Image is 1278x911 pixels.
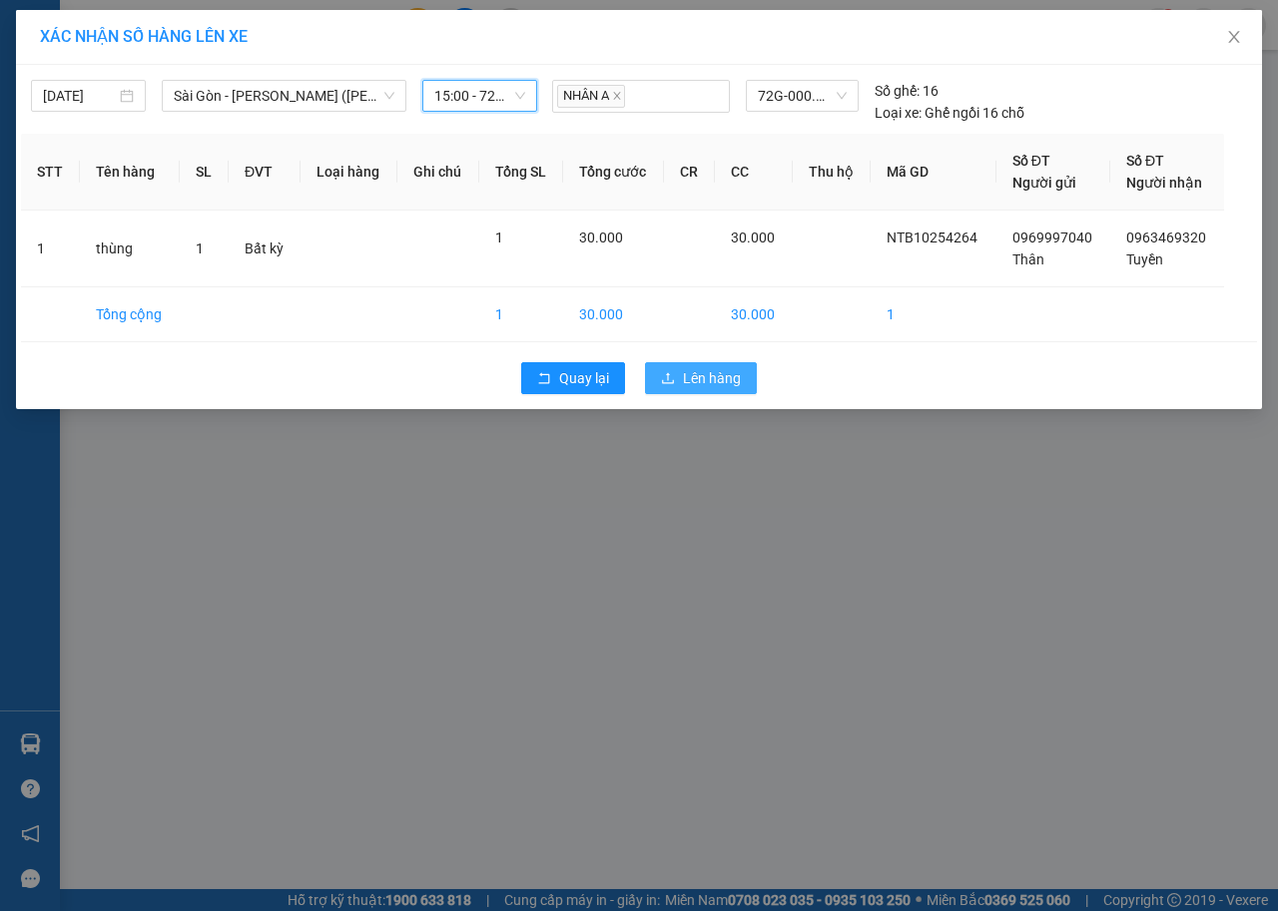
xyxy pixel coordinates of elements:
th: CR [664,134,715,211]
span: Người nhận [1126,175,1202,191]
th: Tổng cước [563,134,664,211]
span: Tuyền [1126,251,1163,267]
span: 72G-000.31 [758,81,847,111]
td: Tổng cộng [80,287,180,342]
th: Ghi chú [397,134,479,211]
button: rollbackQuay lại [521,362,625,394]
span: NTB10254264 [887,229,977,245]
td: 1 [871,287,995,342]
span: Loại xe: [875,102,922,124]
td: 30.000 [563,287,664,342]
div: 16 [875,80,939,102]
span: 0963469320 [1126,229,1206,245]
span: 15:00 - 72G-000.31 [434,81,525,111]
th: ĐVT [229,134,301,211]
span: close [1226,29,1242,45]
th: Loại hàng [301,134,397,211]
button: Close [1206,10,1262,66]
button: uploadLên hàng [645,362,757,394]
span: down [383,90,395,102]
span: XÁC NHẬN SỐ HÀNG LÊN XE [40,27,248,46]
span: Quay lại [559,367,609,389]
td: thùng [80,211,180,287]
span: Sài Gòn - Vũng Tàu (Hàng Hoá) [174,81,394,111]
span: Số ĐT [1012,153,1050,169]
span: environment [10,111,24,125]
span: upload [661,371,675,387]
span: 0969997040 [1012,229,1092,245]
li: Hoa Mai [10,10,290,48]
span: Người gửi [1012,175,1076,191]
div: Ghế ngồi 16 chỗ [875,102,1024,124]
td: 1 [479,287,564,342]
span: 30.000 [579,229,623,245]
span: Lên hàng [683,367,741,389]
span: 1 [495,229,503,245]
th: Thu hộ [793,134,872,211]
th: CC [715,134,793,211]
span: close [612,91,622,101]
span: rollback [537,371,551,387]
span: NHÂN A [557,85,625,108]
img: logo.jpg [10,10,80,80]
input: 14/10/2025 [43,85,116,107]
td: 1 [21,211,80,287]
li: VP 44 NTB [10,85,138,107]
td: 30.000 [715,287,793,342]
span: 30.000 [731,229,775,245]
span: Thân [1012,251,1044,267]
th: SL [180,134,229,211]
th: STT [21,134,80,211]
th: Mã GD [871,134,995,211]
td: Bất kỳ [229,211,301,287]
span: Số ghế: [875,80,920,102]
span: environment [138,111,152,125]
th: Tổng SL [479,134,564,211]
span: Số ĐT [1126,153,1164,169]
li: VP Bình Giã [138,85,266,107]
span: 1 [196,240,204,256]
th: Tên hàng [80,134,180,211]
b: 154/1 Bình Giã, P 8 [138,110,264,148]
